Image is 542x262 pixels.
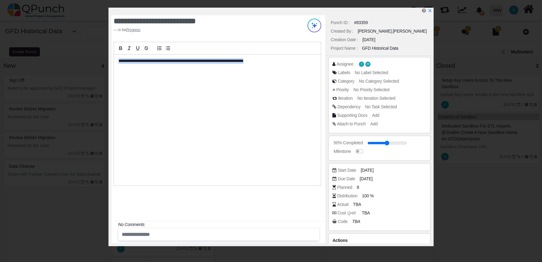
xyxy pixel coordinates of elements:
span: 100 % [362,193,374,199]
div: GFD Historical Data [362,45,398,52]
i: QAR [346,209,357,217]
div: Code [338,218,348,225]
span: TBA [362,210,370,216]
div: Assignee [337,61,353,67]
span: Mahmood Ashraf [365,62,370,67]
div: Due Date [338,176,355,182]
span: Add [372,113,379,118]
div: Created By : [331,28,353,34]
div: Attach to Punch [337,121,366,127]
div: Start Date [338,167,356,174]
span: No Task Selected [365,104,397,109]
a: x [428,8,432,13]
span: No Label Selected [355,70,388,75]
i: No Comments [118,222,144,227]
div: #83359 [354,20,368,26]
span: [DATE] [361,167,374,174]
div: [DATE] [362,37,375,43]
span: 8 [357,184,359,191]
span: No Iteration Selected [357,96,395,101]
div: Dependency [338,104,361,110]
span: MA [367,63,370,65]
u: Progress [126,28,140,32]
div: 50% Completed [334,140,363,146]
img: Try writing with AI [307,19,321,32]
svg: x [428,9,432,13]
span: Actions [332,238,347,243]
div: Supporting Docs [337,112,367,119]
div: Cost [338,210,357,216]
div: Actual [337,201,349,208]
i: TBA [352,219,360,224]
span: S [361,63,362,65]
span: Add [370,121,377,126]
span: Shafee.jan [359,62,364,67]
div: Category [338,78,355,84]
div: Creation Date : [331,37,358,43]
div: Milestone [334,148,351,155]
div: Priority [336,87,349,93]
span: [DATE] [360,176,373,182]
div: Planned [337,184,352,191]
div: [PERSON_NAME].[PERSON_NAME] [358,28,427,34]
span: TBA [353,201,361,208]
div: Labels [338,70,350,76]
div: Distribution [337,193,358,199]
div: Punch ID : [331,20,350,26]
div: Project Name : [331,45,358,52]
i: Edit Punch [422,8,426,13]
span: No Category Selected [359,79,399,84]
cite: Source Title [126,28,140,32]
footer: in list [114,27,285,33]
span: No Priority Selected [353,87,389,92]
div: Iteration [338,95,353,102]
